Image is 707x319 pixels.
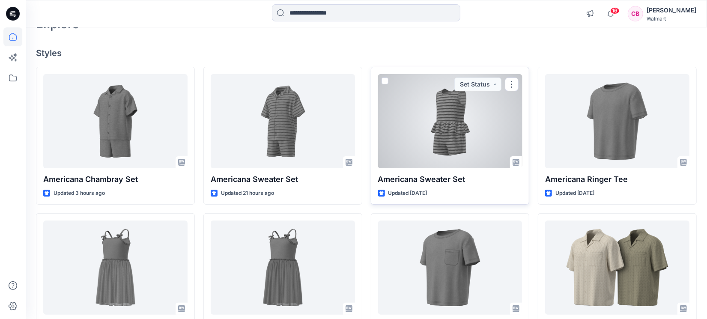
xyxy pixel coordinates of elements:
[647,5,696,15] div: [PERSON_NAME]
[221,189,274,198] p: Updated 21 hours ago
[43,221,188,315] a: Americana Swiss Dot Tutu Dress
[378,74,522,168] a: Americana Sweater Set
[378,221,522,315] a: Americana Tee
[388,189,427,198] p: Updated [DATE]
[610,7,620,14] span: 16
[211,74,355,168] a: Americana Sweater Set
[43,74,188,168] a: Americana Chambray Set
[36,17,79,31] h2: Explore
[54,189,105,198] p: Updated 3 hours ago
[36,48,697,58] h4: Styles
[647,15,696,22] div: Walmart
[211,221,355,315] a: Americana Tutu Dress
[545,173,689,185] p: Americana Ringer Tee
[555,189,594,198] p: Updated [DATE]
[211,173,355,185] p: Americana Sweater Set
[628,6,643,21] div: CB
[545,74,689,168] a: Americana Ringer Tee
[43,173,188,185] p: Americana Chambray Set
[378,173,522,185] p: Americana Sweater Set
[545,221,689,315] a: NB17261909_YM TOPS CRINKLE BUTTON FRONT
